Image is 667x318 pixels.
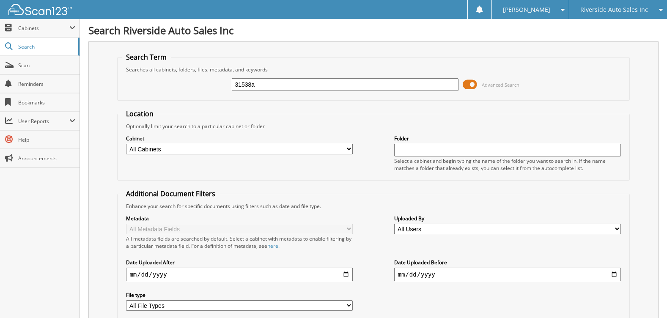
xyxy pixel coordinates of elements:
h1: Search Riverside Auto Sales Inc [88,23,659,37]
img: scan123-logo-white.svg [8,4,72,15]
span: Bookmarks [18,99,75,106]
iframe: Chat Widget [625,277,667,318]
span: Announcements [18,155,75,162]
span: Riverside Auto Sales Inc [580,7,648,12]
span: Search [18,43,74,50]
span: Reminders [18,80,75,88]
label: Cabinet [126,135,352,142]
span: User Reports [18,118,69,125]
span: Cabinets [18,25,69,32]
div: All metadata fields are searched by default. Select a cabinet with metadata to enable filtering b... [126,235,352,249]
label: Uploaded By [394,215,620,222]
input: start [126,268,352,281]
label: Date Uploaded After [126,259,352,266]
label: Metadata [126,215,352,222]
legend: Additional Document Filters [122,189,220,198]
span: Advanced Search [482,82,519,88]
label: Date Uploaded Before [394,259,620,266]
span: [PERSON_NAME] [503,7,550,12]
div: Optionally limit your search to a particular cabinet or folder [122,123,625,130]
label: File type [126,291,352,299]
span: Help [18,136,75,143]
a: here [267,242,278,249]
div: Enhance your search for specific documents using filters such as date and file type. [122,203,625,210]
span: Scan [18,62,75,69]
input: end [394,268,620,281]
legend: Search Term [122,52,171,62]
legend: Location [122,109,158,118]
div: Select a cabinet and begin typing the name of the folder you want to search in. If the name match... [394,157,620,172]
div: Searches all cabinets, folders, files, metadata, and keywords [122,66,625,73]
label: Folder [394,135,620,142]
